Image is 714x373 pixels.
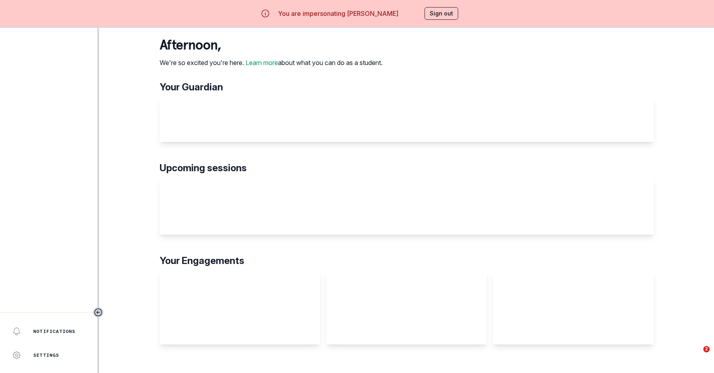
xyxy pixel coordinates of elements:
p: Upcoming sessions [160,161,654,175]
p: You are impersonating [PERSON_NAME] [278,9,398,18]
button: Sign out [425,7,458,20]
span: 2 [703,346,710,352]
iframe: Intercom live chat [687,346,706,365]
p: afternoon , [160,37,383,53]
a: Learn more [246,59,278,67]
p: Your Engagements [160,254,654,268]
p: Settings [33,352,59,358]
p: Notifications [33,328,76,335]
p: We're so excited you're here. about what you can do as a student. [160,58,383,67]
button: Toggle sidebar [93,307,103,318]
p: Your Guardian [160,80,654,94]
